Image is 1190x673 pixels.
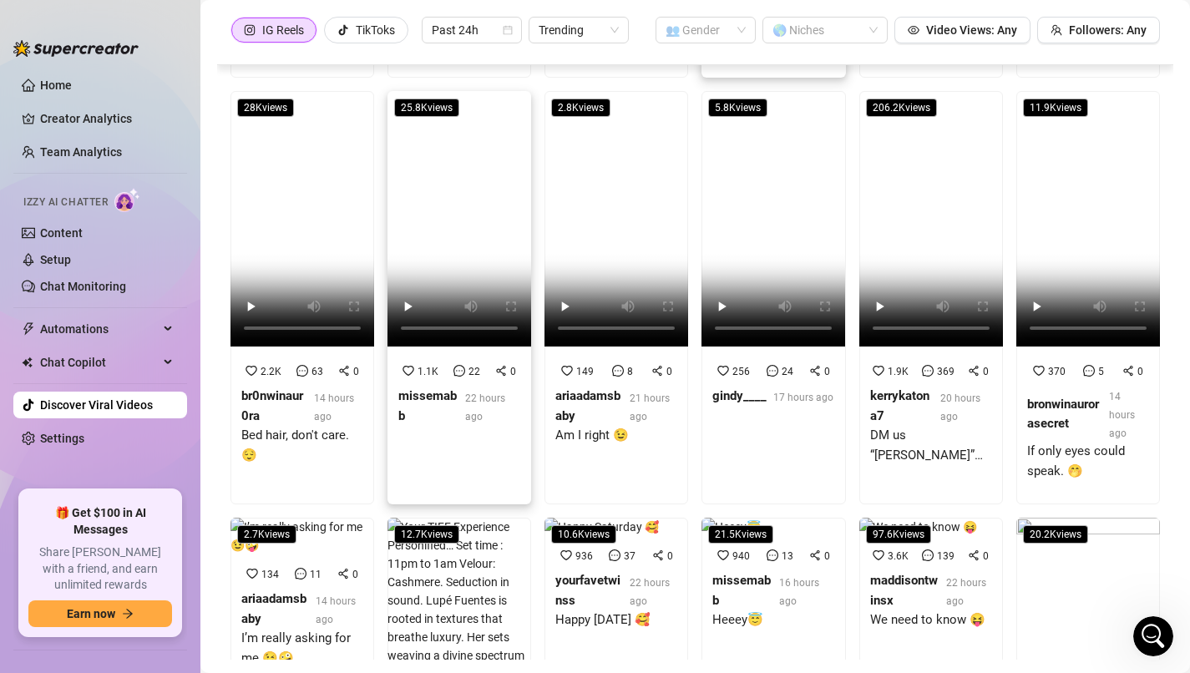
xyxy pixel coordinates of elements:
[983,550,989,562] span: 0
[940,392,980,423] span: 20 hours ago
[28,505,172,538] span: 🎁 Get $100 in AI Messages
[627,366,633,377] span: 8
[495,365,507,377] span: share-alt
[1083,365,1095,377] span: message
[287,27,317,57] div: Close
[18,221,316,283] div: Profile image for Gisellehello?Giselle•4m ago
[167,519,251,586] button: Help
[241,426,363,465] div: Bed hair, don't care. 😌
[555,610,677,630] div: Happy [DATE] 🥰
[624,550,636,562] span: 37
[767,549,778,561] span: message
[667,550,673,562] span: 0
[237,525,296,544] span: 2.7K views
[908,24,919,36] span: eye
[40,253,71,266] a: Setup
[310,569,322,580] span: 11
[316,595,356,625] span: 14 hours ago
[859,518,977,536] img: We need to know 😝
[453,365,465,377] span: message
[732,366,750,377] span: 256
[701,518,761,536] img: Heeey😇
[717,549,729,561] span: heart
[242,27,276,60] img: Profile image for Giselle
[117,252,168,270] div: • 4m ago
[296,365,308,377] span: message
[1137,366,1143,377] span: 0
[28,544,172,594] span: Share [PERSON_NAME] with a friend, and earn unlimited rewards
[311,366,323,377] span: 63
[230,91,374,504] a: 28Kviews2.2K630br0nwinaur0ra14 hours agoBed hair, don't care. 😌
[261,569,279,580] span: 134
[894,17,1030,43] button: Video Views: Any
[1027,397,1099,432] strong: bronwinaurorasecret
[241,591,306,626] strong: ariaadamsbaby
[870,388,929,423] strong: kerrykatona7
[1016,91,1160,504] a: 11.9Kviews37050bronwinaurorasecret14 hours agoIf only eyes could speak. 🤭
[551,99,610,117] span: 2.8K views
[1069,23,1147,37] span: Followers: Any
[33,119,301,147] p: Hi [PERSON_NAME]
[262,18,304,43] div: IG Reels
[708,525,773,544] span: 21.5K views
[241,388,303,423] strong: br0nwinaur0ra
[773,392,833,403] span: 17 hours ago
[84,519,167,586] button: Messages
[356,18,395,43] div: TikToks
[859,91,1003,504] a: 206.2Kviews1.9K3690kerrykatona720 hours agoDM us “[PERSON_NAME]” and we’ll send you the full conv...
[782,550,793,562] span: 13
[244,24,256,36] span: instagram
[712,388,767,403] strong: gindy____
[922,365,934,377] span: message
[1122,365,1134,377] span: share-alt
[237,99,294,117] span: 28K views
[555,573,620,608] strong: yourfavetwinss
[28,600,172,627] button: Earn nowarrow-right
[701,91,845,504] a: 5.8Kviews256240gindy____17 hours ago
[873,365,884,377] span: heart
[210,27,244,60] img: Profile image for Ella
[387,91,531,504] a: 25.8Kviews1.1K220missemabb22 hours ago
[1133,616,1173,656] iframe: Intercom live chat
[22,322,35,336] span: thunderbolt
[353,366,359,377] span: 0
[230,518,374,554] img: I’m really asking for me 😉🤪
[1033,365,1045,377] span: heart
[866,99,937,117] span: 206.2K views
[551,525,616,544] span: 10.6K views
[403,365,414,377] span: heart
[241,629,363,668] div: I’m really asking for me 😉🤪
[968,365,980,377] span: share-alt
[708,99,767,117] span: 5.8K views
[555,426,677,446] div: Am I right 😉
[394,525,459,544] span: 12.7K views
[609,549,620,561] span: message
[40,432,84,445] a: Settings
[40,316,159,342] span: Automations
[873,549,884,561] span: heart
[17,196,317,284] div: Recent messageProfile image for Gisellehello?Giselle•4m ago
[809,549,821,561] span: share-alt
[782,366,793,377] span: 24
[937,550,955,562] span: 139
[612,365,624,377] span: message
[246,568,258,579] span: heart
[824,550,830,562] span: 0
[23,561,60,573] span: Home
[652,549,664,561] span: share-alt
[261,366,281,377] span: 2.2K
[503,25,513,35] span: calendar
[926,23,1017,37] span: Video Views: Any
[575,550,593,562] span: 936
[34,516,87,534] div: Update
[717,365,729,377] span: heart
[17,385,317,597] div: Izzy just got smarter and safer ✨UpdateImprovement
[97,561,154,573] span: Messages
[465,392,505,423] span: 22 hours ago
[295,568,306,579] span: message
[337,568,349,579] span: share-alt
[1023,525,1088,544] span: 20.2K views
[544,91,688,504] a: 2.8Kviews14980ariaadamsbaby21 hours agoAm I right 😉
[276,561,308,573] span: News
[510,366,516,377] span: 0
